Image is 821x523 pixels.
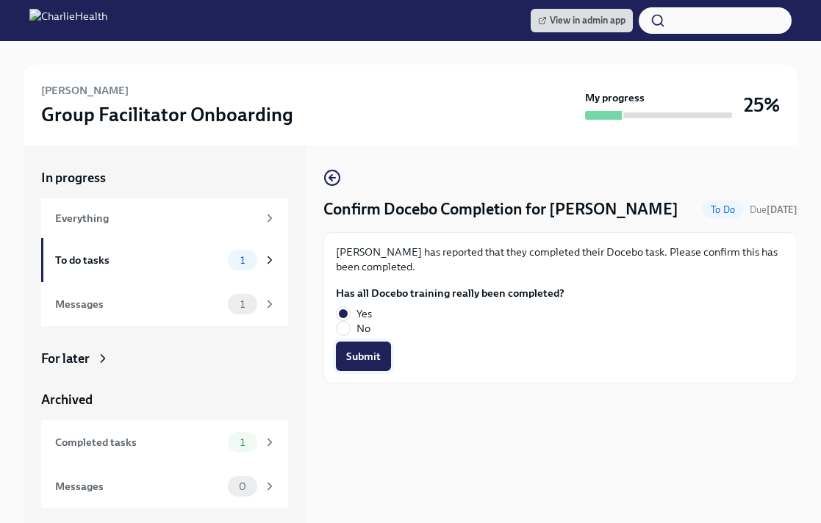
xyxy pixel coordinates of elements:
a: For later [41,350,288,367]
h3: Group Facilitator Onboarding [41,101,293,128]
span: Submit [346,349,381,364]
span: 0 [230,481,255,492]
a: Messages0 [41,464,288,508]
span: Yes [356,306,372,321]
div: Messages [55,478,222,494]
span: 1 [232,437,254,448]
h4: Confirm Docebo Completion for [PERSON_NAME] [323,198,678,220]
a: To do tasks1 [41,238,288,282]
span: 1 [232,255,254,266]
span: October 14th, 2025 09:00 [750,203,797,217]
span: No [356,321,370,336]
p: [PERSON_NAME] has reported that they completed their Docebo task. Please confirm this has been co... [336,245,785,274]
button: Submit [336,342,391,371]
h3: 25% [744,92,780,118]
label: Has all Docebo training really been completed? [336,286,564,300]
a: View in admin app [531,9,633,32]
div: To do tasks [55,252,222,268]
span: View in admin app [538,13,625,28]
span: To Do [702,204,744,215]
span: Due [750,204,797,215]
a: Everything [41,198,288,238]
a: Completed tasks1 [41,420,288,464]
div: Messages [55,296,222,312]
div: Everything [55,210,257,226]
img: CharlieHealth [29,9,107,32]
div: Completed tasks [55,434,222,450]
a: In progress [41,169,288,187]
strong: [DATE] [767,204,797,215]
strong: My progress [585,90,645,105]
span: 1 [232,299,254,310]
a: Messages1 [41,282,288,326]
a: Archived [41,391,288,408]
h6: [PERSON_NAME] [41,82,129,98]
div: For later [41,350,90,367]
